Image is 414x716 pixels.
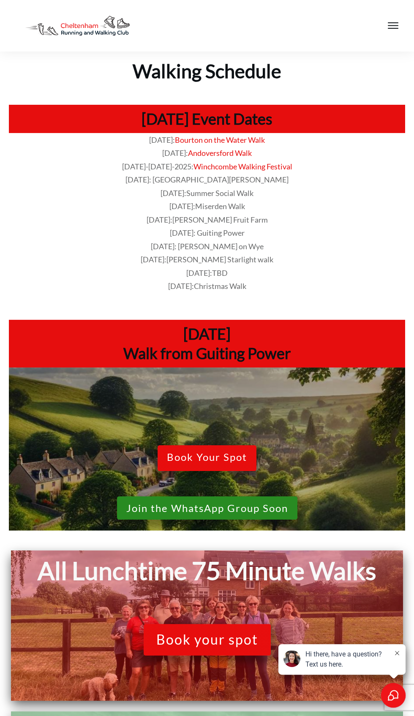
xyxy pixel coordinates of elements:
h1: Walking Schedule [5,52,409,84]
a: Winchcombe Walking Festival [193,162,292,171]
span: [PERSON_NAME] Starlight walk [166,255,273,264]
span: Book Your Spot [167,451,247,466]
span: [PERSON_NAME] Fruit Farm [172,215,268,224]
a: Andoversford Walk [188,148,252,158]
span: [DATE]-[DATE]-2025: [122,162,193,171]
span: [DATE]: [GEOGRAPHIC_DATA][PERSON_NAME] [125,175,289,184]
h1: [DATE] [13,324,401,344]
h1: Walk from Guiting Power [13,343,401,363]
a: Book your spot [144,624,271,655]
span: [DATE]: [149,135,175,144]
h1: [DATE] Event Dates [13,109,401,129]
span: [DATE]: [PERSON_NAME] on Wye [151,242,264,251]
span: [DATE]: [141,255,273,264]
span: [DATE]: [161,188,253,198]
span: Book your spot [156,632,258,648]
span: Summer Social Walk [186,188,253,198]
span: Join the WhatsApp Group Soon [126,502,288,515]
span: Miserden Walk [195,201,245,211]
img: Decathlon [17,8,138,43]
span: TBD [212,268,228,278]
h1: All Lunchtime 75 Minute Walks [15,555,399,587]
span: [DATE]: [186,268,228,278]
a: Bourton on the Water Walk [175,135,265,144]
span: Christmas Walk [194,281,246,291]
span: [DATE]: [168,281,246,291]
a: Join the WhatsApp Group Soon [117,496,297,520]
span: [DATE]: [162,148,188,158]
span: [DATE]: [169,201,245,211]
span: [DATE]: [147,215,268,224]
span: [DATE]: Guiting Power [170,228,245,237]
a: Book Your Spot [158,445,256,471]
